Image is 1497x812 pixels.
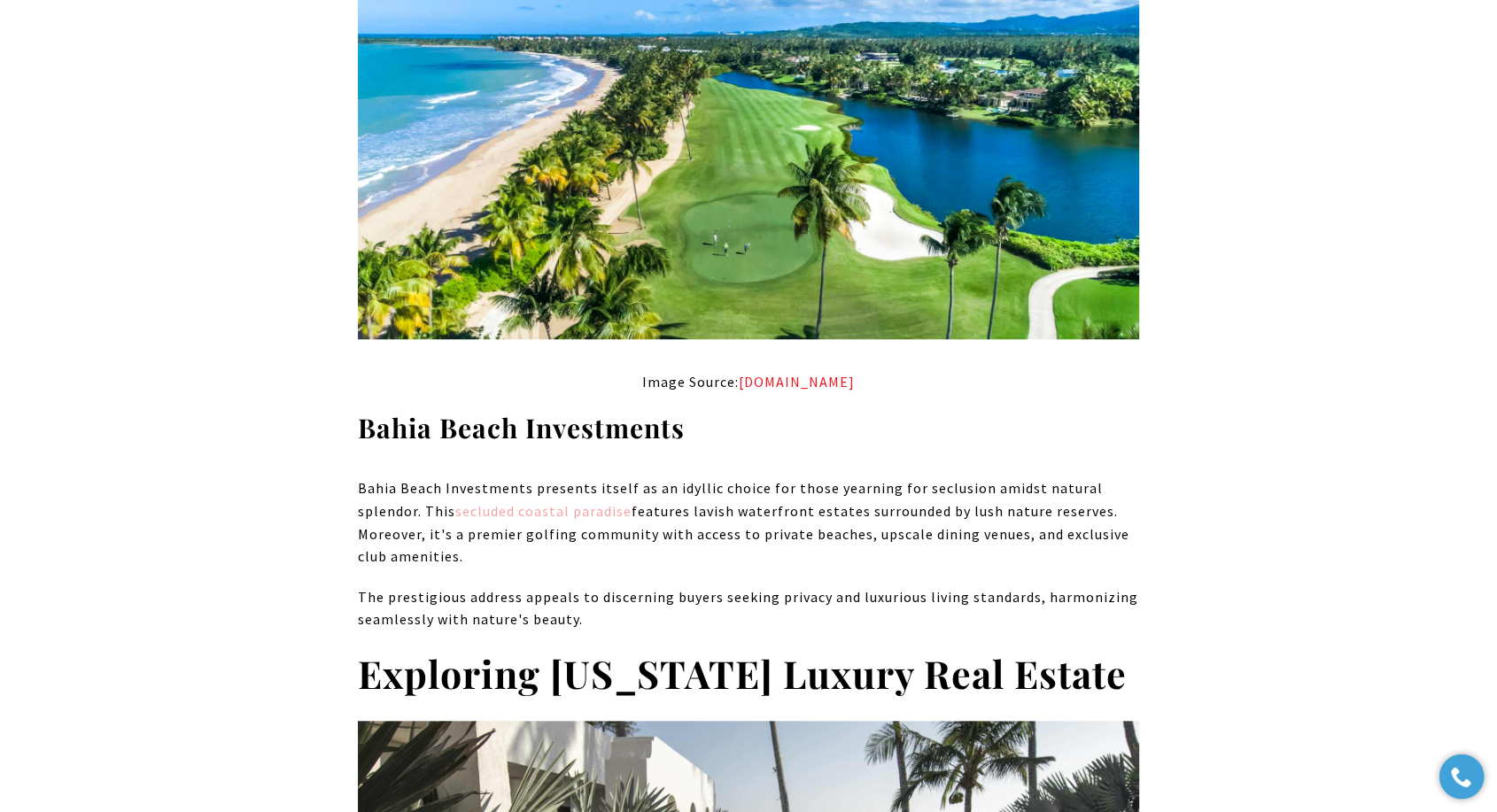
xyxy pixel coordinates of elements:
[358,410,685,445] span: Bahia Beach Investments
[642,373,855,391] span: Image Source:
[739,373,855,391] a: [DOMAIN_NAME]
[358,588,1138,629] span: The prestigious address appeals to discerning buyers seeking privacy and luxurious living standar...
[358,479,1129,565] span: Bahia Beach Investments presents itself as an idyllic choice for those yearning for seclusion ami...
[455,502,632,520] a: secluded coastal paradise
[358,647,1127,699] span: Exploring [US_STATE] Luxury Real Estate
